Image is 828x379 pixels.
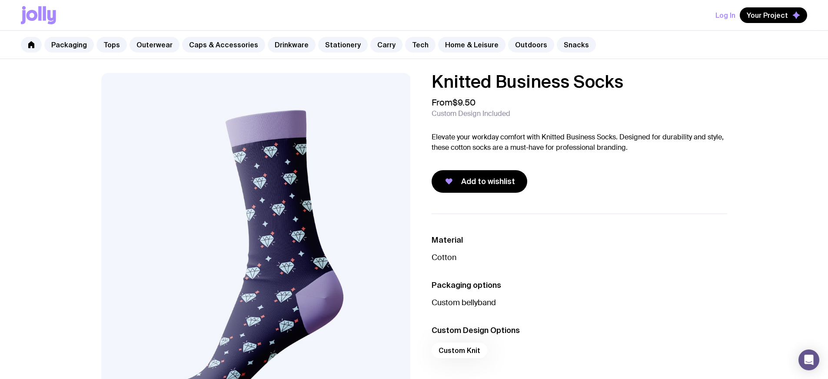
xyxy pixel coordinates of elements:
[432,97,476,108] span: From
[432,132,727,153] p: Elevate your workday comfort with Knitted Business Socks. Designed for durability and style, thes...
[432,235,727,245] h3: Material
[432,252,727,263] p: Cotton
[432,280,727,290] h3: Packaging options
[508,37,554,53] a: Outdoors
[432,73,727,90] h1: Knitted Business Socks
[432,297,727,308] p: Custom bellyband
[182,37,265,53] a: Caps & Accessories
[715,7,735,23] button: Log In
[461,176,515,187] span: Add to wishlist
[130,37,180,53] a: Outerwear
[432,109,510,118] span: Custom Design Included
[370,37,402,53] a: Carry
[747,11,788,20] span: Your Project
[740,7,807,23] button: Your Project
[96,37,127,53] a: Tops
[432,170,527,193] button: Add to wishlist
[405,37,436,53] a: Tech
[268,37,316,53] a: Drinkware
[452,97,476,108] span: $9.50
[798,349,819,370] div: Open Intercom Messenger
[44,37,94,53] a: Packaging
[438,37,505,53] a: Home & Leisure
[557,37,596,53] a: Snacks
[318,37,368,53] a: Stationery
[432,325,727,336] h3: Custom Design Options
